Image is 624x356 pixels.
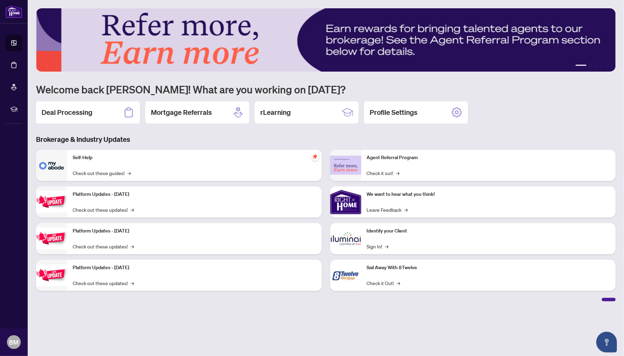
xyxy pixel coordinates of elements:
span: → [127,169,131,177]
span: → [130,243,134,250]
a: Check out these updates!→ [73,206,134,213]
span: → [396,169,400,177]
h1: Welcome back [PERSON_NAME]! What are you working on [DATE]? [36,83,616,96]
button: 2 [589,65,592,67]
img: Platform Updates - July 21, 2025 [36,191,67,213]
h2: Profile Settings [370,108,417,117]
a: Check it out!→ [367,169,400,177]
img: Self-Help [36,150,67,181]
button: Open asap [596,332,617,353]
p: Platform Updates - [DATE] [73,227,316,235]
p: Self-Help [73,154,316,162]
button: 5 [606,65,609,67]
img: Slide 0 [36,8,616,72]
button: 4 [600,65,603,67]
span: → [397,279,400,287]
h2: Mortgage Referrals [151,108,212,117]
h3: Brokerage & Industry Updates [36,135,616,144]
img: We want to hear what you think! [330,186,361,218]
a: Check it Out!→ [367,279,400,287]
span: → [385,243,389,250]
a: Check out these guides!→ [73,169,131,177]
img: Sail Away With 8Twelve [330,260,361,291]
p: We want to hear what you think! [367,191,611,198]
img: Agent Referral Program [330,156,361,175]
p: Platform Updates - [DATE] [73,191,316,198]
p: Identify your Client [367,227,611,235]
p: Platform Updates - [DATE] [73,264,316,272]
a: Check out these updates!→ [73,279,134,287]
span: BM [9,337,19,347]
p: Sail Away With 8Twelve [367,264,611,272]
h2: rLearning [260,108,291,117]
img: Platform Updates - July 8, 2025 [36,228,67,249]
a: Leave Feedback→ [367,206,408,213]
button: 3 [595,65,598,67]
a: Check out these updates!→ [73,243,134,250]
img: logo [6,5,22,18]
img: Platform Updates - June 23, 2025 [36,264,67,286]
span: → [130,206,134,213]
span: → [130,279,134,287]
h2: Deal Processing [42,108,92,117]
img: Identify your Client [330,223,361,254]
span: → [405,206,408,213]
span: pushpin [311,153,319,161]
button: 1 [576,65,587,67]
a: Sign In!→ [367,243,389,250]
p: Agent Referral Program [367,154,611,162]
